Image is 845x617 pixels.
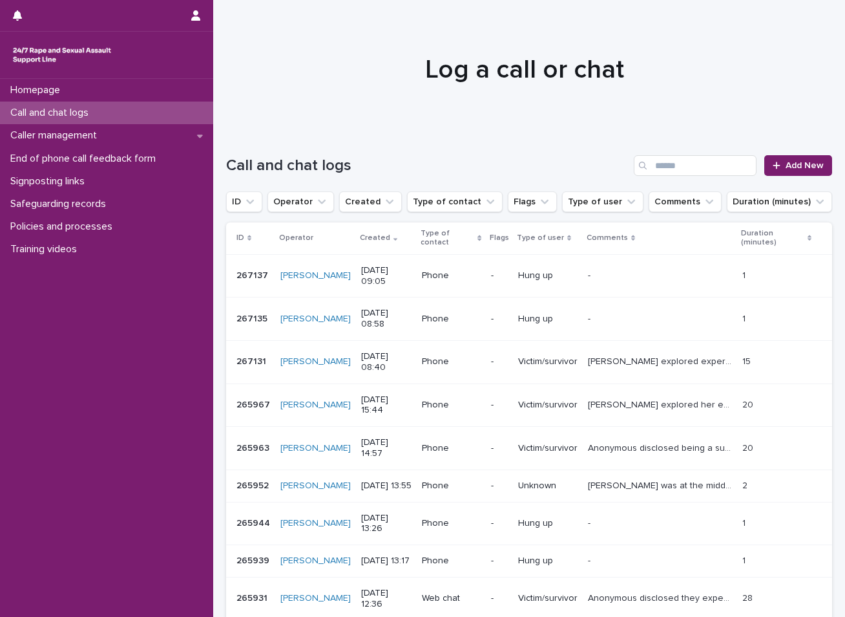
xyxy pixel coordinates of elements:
p: - [491,400,508,411]
button: Type of contact [407,191,503,212]
a: [PERSON_NAME] [280,593,351,604]
p: 267131 [236,354,269,367]
p: Homepage [5,84,70,96]
p: - [491,481,508,492]
p: Phone [422,314,480,325]
p: 265931 [236,590,270,604]
p: [DATE] 13:17 [361,556,412,567]
p: 1 [742,515,748,529]
h1: Call and chat logs [226,157,629,175]
tr: 267135267135 [PERSON_NAME] [DATE] 08:58Phone-Hung up-- 11 [226,298,832,341]
tr: 265952265952 [PERSON_NAME] [DATE] 13:55Phone-Unknown[PERSON_NAME] was at the middle of exploring ... [226,470,832,502]
p: 15 [742,354,753,367]
p: 1 [742,268,748,281]
p: Caller management [5,129,107,142]
p: - [491,314,508,325]
a: [PERSON_NAME] [280,481,351,492]
p: Phone [422,356,480,367]
h1: Log a call or chat [226,54,822,85]
p: - [491,593,508,604]
tr: 267137267137 [PERSON_NAME] [DATE] 09:05Phone-Hung up-- 11 [226,254,832,298]
p: Anonymous disclosed being a survivor of S.V, they explored feelings and thoughts around their dad... [588,440,735,454]
a: Add New [764,155,832,176]
p: Comments [587,231,628,245]
tr: 265963265963 [PERSON_NAME] [DATE] 14:57Phone-Victim/survivorAnonymous disclosed being a survivor ... [226,427,832,470]
p: Policies and processes [5,221,123,233]
p: Hung up [518,314,578,325]
p: Operator [279,231,313,245]
p: Training videos [5,243,87,255]
p: 267137 [236,268,271,281]
p: 267135 [236,311,270,325]
p: Type of user [517,231,564,245]
p: Hung up [518,556,578,567]
p: 28 [742,590,755,604]
p: Dana explored her experience of S.V by someone and her capacity of consent. She shared feelings a... [588,397,735,411]
p: End of phone call feedback form [5,153,166,165]
p: Phone [422,400,480,411]
button: Type of user [562,191,643,212]
p: Hung up [518,270,578,281]
p: 265939 [236,553,272,567]
p: - [588,515,593,529]
span: Add New [786,161,824,170]
p: Victim/survivor [518,400,578,411]
p: 265952 [236,478,271,492]
button: ID [226,191,262,212]
tr: 265939265939 [PERSON_NAME] [DATE] 13:17Phone-Hung up-- 11 [226,545,832,578]
p: Flags [490,231,509,245]
a: [PERSON_NAME] [280,518,351,529]
p: Victim/survivor [518,356,578,367]
p: [DATE] 12:36 [361,588,412,610]
p: Phone [422,270,480,281]
p: [DATE] 14:57 [361,437,412,459]
p: Anonymous disclosed they experience S.V by their formal friend. They explored feelings around tri... [588,590,735,604]
p: [DATE] 15:44 [361,395,412,417]
p: Safeguarding records [5,198,116,210]
p: 20 [742,440,756,454]
p: Signposting links [5,175,95,188]
p: Emma was at the middle of exploring how they feel at the moment when call ended abruptly. [588,478,735,492]
p: Type of contact [421,226,474,250]
p: Hung up [518,518,578,529]
a: [PERSON_NAME] [280,556,351,567]
p: - [491,270,508,281]
p: 1 [742,553,748,567]
p: Duration (minutes) [741,226,804,250]
p: - [491,443,508,454]
p: 265967 [236,397,273,411]
a: [PERSON_NAME] [280,443,351,454]
button: Operator [267,191,334,212]
p: Unknown [518,481,578,492]
p: 1 [742,311,748,325]
p: 265963 [236,440,272,454]
p: 2 [742,478,750,492]
input: Search [634,155,756,176]
tr: 267131267131 [PERSON_NAME] [DATE] 08:40Phone-Victim/survivor[PERSON_NAME] explored experience of ... [226,340,832,384]
p: ID [236,231,244,245]
button: Comments [649,191,722,212]
p: Web chat [422,593,480,604]
p: - [588,268,593,281]
button: Duration (minutes) [727,191,832,212]
img: rhQMoQhaT3yELyF149Cw [10,42,114,68]
p: - [491,556,508,567]
p: Call and chat logs [5,107,99,119]
p: [DATE] 13:26 [361,513,412,535]
p: Phone [422,481,480,492]
a: [PERSON_NAME] [280,270,351,281]
p: Phone [422,443,480,454]
tr: 265967265967 [PERSON_NAME] [DATE] 15:44Phone-Victim/survivor[PERSON_NAME] explored her experience... [226,384,832,427]
p: [DATE] 08:40 [361,351,412,373]
a: [PERSON_NAME] [280,356,351,367]
button: Flags [508,191,557,212]
button: Created [339,191,402,212]
a: [PERSON_NAME] [280,314,351,325]
p: 265944 [236,515,273,529]
p: - [491,518,508,529]
a: [PERSON_NAME] [280,400,351,411]
tr: 265944265944 [PERSON_NAME] [DATE] 13:26Phone-Hung up-- 11 [226,502,832,545]
p: [DATE] 09:05 [361,265,412,287]
p: Emma explored experience of S.V by two men after a night out 2 months ago. They explored feelings... [588,354,735,367]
